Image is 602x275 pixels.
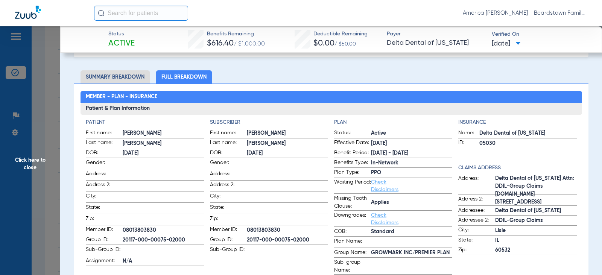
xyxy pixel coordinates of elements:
span: Benefits Type: [334,159,371,168]
span: Assignment: [86,257,123,266]
span: Addressee 2: [458,216,495,225]
span: Waiting Period: [334,178,371,193]
span: [DATE] - [DATE] [371,149,452,157]
span: Benefit Period: [334,149,371,158]
span: Gender: [210,159,247,169]
h4: Plan [334,119,452,126]
a: Check Disclaimers [371,213,398,225]
span: First name: [210,129,247,138]
app-breakdown-title: Patient [86,119,204,126]
span: DDIL-Group Claims [495,217,576,225]
span: $0.00 [313,40,334,47]
span: [PERSON_NAME] [123,140,204,147]
span: Address: [210,170,247,180]
span: [PERSON_NAME] [123,129,204,137]
span: [DATE] [371,140,452,147]
span: / $1,000.00 [234,41,265,47]
span: Active [371,129,452,137]
span: DOB: [86,149,123,158]
span: Verified On [492,30,590,38]
span: IL [495,237,576,245]
span: City: [458,226,495,235]
span: Address: [458,175,495,194]
li: Full Breakdown [156,70,212,84]
h3: Patient & Plan Information [81,103,582,115]
span: First name: [86,129,123,138]
img: Search Icon [98,10,105,17]
span: Sub-Group ID: [210,246,247,256]
span: Delta Dental of [US_STATE] [479,129,576,137]
span: Sub-group Name: [334,258,371,274]
span: [DATE] [123,149,204,157]
h2: Member - Plan - Insurance [81,91,582,103]
span: City: [210,192,247,202]
span: Delta Dental of [US_STATE] [495,207,576,215]
span: 60532 [495,246,576,254]
span: Address 2: [86,181,123,191]
span: Sub-Group ID: [86,246,123,256]
span: Downgrades: [334,211,371,226]
span: 20117-000-00075-02000 [247,236,328,244]
input: Search for patients [94,6,188,21]
span: In-Network [371,159,452,167]
span: Applies [371,199,452,207]
span: Zip: [86,215,123,225]
span: 08013803830 [123,226,204,234]
span: America [PERSON_NAME] - Beardstown Family Dental [463,9,587,17]
span: [PERSON_NAME] [247,129,328,137]
span: Standard [371,228,452,236]
span: PPO [371,169,452,177]
span: Delta Dental of [US_STATE] Attn: DDIL-Group Claims [DOMAIN_NAME][STREET_ADDRESS] [495,186,576,194]
span: City: [86,192,123,202]
span: Payer [387,30,485,38]
span: Last name: [210,139,247,148]
span: Deductible Remaining [313,30,368,38]
span: Effective Date: [334,139,371,148]
span: ID: [458,139,479,148]
span: Active [108,38,135,49]
span: Gender: [86,159,123,169]
span: 08013803830 [247,226,328,234]
span: Status: [334,129,371,138]
span: Member ID: [86,226,123,235]
h4: Insurance [458,119,576,126]
span: GROWMARK INC/PREMIER PLAN [371,249,452,257]
span: Zip: [210,215,247,225]
span: Lisle [495,227,576,235]
span: [PERSON_NAME] [247,140,328,147]
li: Summary Breakdown [81,70,150,84]
span: Status [108,30,135,38]
span: Benefits Remaining [207,30,265,38]
span: Group Name: [334,249,371,258]
a: Check Disclaimers [371,179,398,192]
span: Zip: [458,246,495,255]
span: Address: [86,170,123,180]
span: Last name: [86,139,123,148]
h4: Claims Address [458,164,576,172]
span: Missing Tooth Clause: [334,194,371,210]
span: [DATE] [492,39,521,49]
span: N/A [123,257,204,265]
span: State: [86,204,123,214]
span: Delta Dental of [US_STATE] [387,38,485,48]
span: COB: [334,228,371,237]
span: Address 2: [458,195,495,205]
span: State: [458,236,495,245]
span: DOB: [210,149,247,158]
span: Addressee: [458,207,495,216]
span: Plan Type: [334,169,371,178]
h4: Subscriber [210,119,328,126]
img: Zuub Logo [15,6,41,19]
span: Plan Name: [334,237,371,248]
span: / $50.00 [334,41,356,47]
span: Name: [458,129,479,138]
span: Group ID: [210,236,247,245]
span: $616.40 [207,40,234,47]
span: Member ID: [210,226,247,235]
span: Group ID: [86,236,123,245]
span: 20117-000-00075-02000 [123,236,204,244]
span: Address 2: [210,181,247,191]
